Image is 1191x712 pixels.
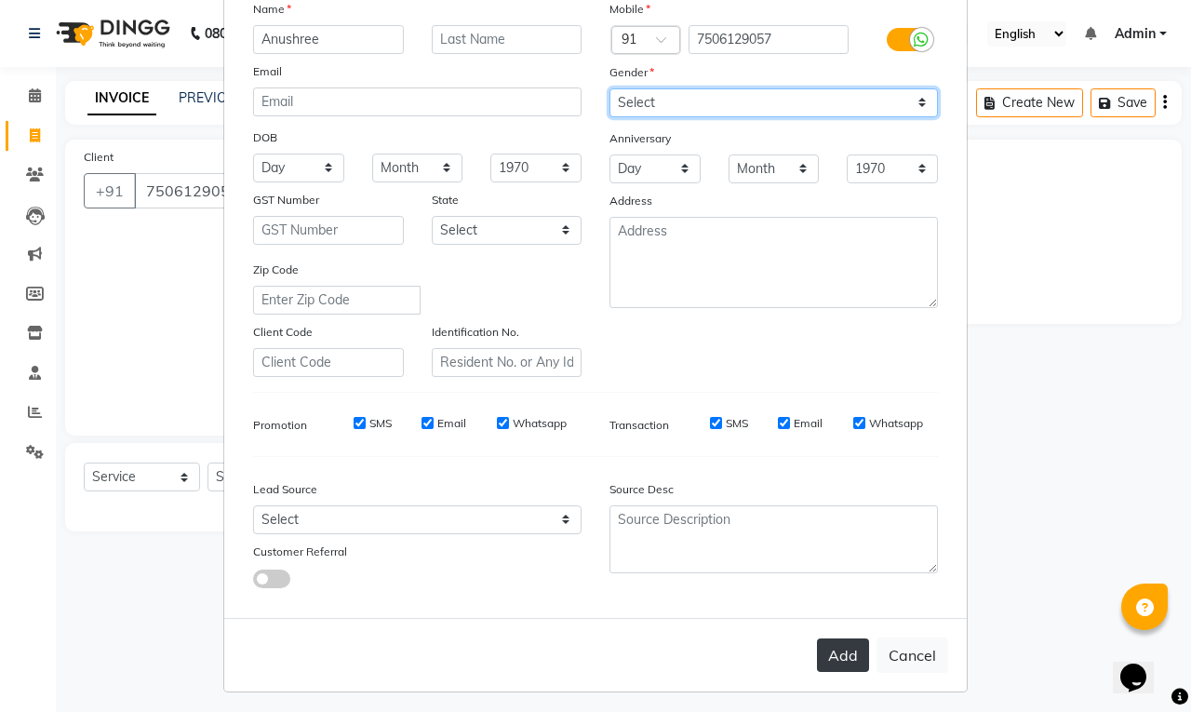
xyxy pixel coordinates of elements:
[726,415,748,432] label: SMS
[794,415,823,432] label: Email
[253,286,421,315] input: Enter Zip Code
[432,348,582,377] input: Resident No. or Any Id
[609,417,669,434] label: Transaction
[609,481,674,498] label: Source Desc
[253,63,282,80] label: Email
[253,87,582,116] input: Email
[817,638,869,672] button: Add
[513,415,567,432] label: Whatsapp
[369,415,392,432] label: SMS
[253,25,404,54] input: First Name
[253,216,404,245] input: GST Number
[609,130,671,147] label: Anniversary
[253,348,404,377] input: Client Code
[609,193,652,209] label: Address
[253,324,313,341] label: Client Code
[432,324,519,341] label: Identification No.
[253,544,347,560] label: Customer Referral
[1113,638,1172,693] iframe: chat widget
[609,1,650,18] label: Mobile
[253,262,299,278] label: Zip Code
[253,192,319,208] label: GST Number
[253,417,307,434] label: Promotion
[432,192,459,208] label: State
[432,25,582,54] input: Last Name
[253,481,317,498] label: Lead Source
[437,415,466,432] label: Email
[253,1,291,18] label: Name
[877,638,948,673] button: Cancel
[869,415,923,432] label: Whatsapp
[253,129,277,146] label: DOB
[609,64,654,81] label: Gender
[689,25,850,54] input: Mobile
